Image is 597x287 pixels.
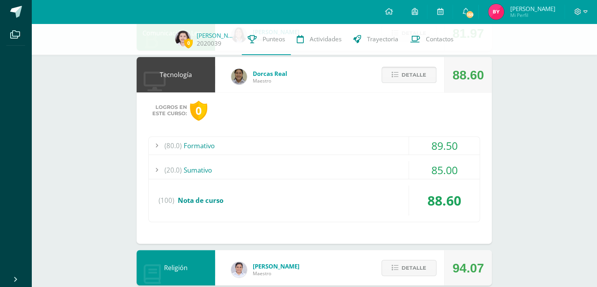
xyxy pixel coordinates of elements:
div: 89.50 [409,137,480,155]
span: Mi Perfil [510,12,555,18]
span: 159 [466,10,474,19]
span: (80.0) [164,137,182,155]
img: eb52a7b23077a2dd38baf0e0ad9aa6ca.png [175,31,191,46]
div: Formativo [149,137,480,155]
img: b5fd47c4e191371057ef3ca694c907b3.png [231,262,247,278]
span: Punteos [263,35,285,43]
a: Punteos [242,24,291,55]
span: Nota de curso [178,196,223,205]
div: 0 [190,101,207,121]
div: 88.60 [409,186,480,215]
img: 97c305957cfd8d0b60c2573e9d230703.png [488,4,504,20]
div: 94.07 [453,250,484,286]
span: Actividades [310,35,341,43]
span: Maestro [253,270,299,277]
a: [PERSON_NAME] [197,31,236,39]
span: Maestro [253,77,287,84]
span: Detalle [402,68,426,82]
span: Dorcas Real [253,70,287,77]
button: Detalle [382,260,436,276]
div: Religión [137,250,215,285]
div: Sumativo [149,161,480,179]
span: 0 [184,38,193,48]
img: c81bd2695fe0a2eceb559f51a58ceead.png [231,69,247,85]
span: (100) [159,186,174,215]
span: (20.0) [164,161,182,179]
a: Actividades [291,24,347,55]
span: Detalle [402,261,426,275]
a: Contactos [404,24,459,55]
span: [PERSON_NAME] [253,262,299,270]
span: Logros en este curso: [152,104,187,117]
a: 2020039 [197,39,221,48]
div: Tecnología [137,57,215,92]
a: Trayectoria [347,24,404,55]
span: Trayectoria [367,35,398,43]
button: Detalle [382,67,436,83]
div: 88.60 [453,57,484,93]
div: 85.00 [409,161,480,179]
span: Contactos [426,35,453,43]
span: [PERSON_NAME] [510,5,555,13]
